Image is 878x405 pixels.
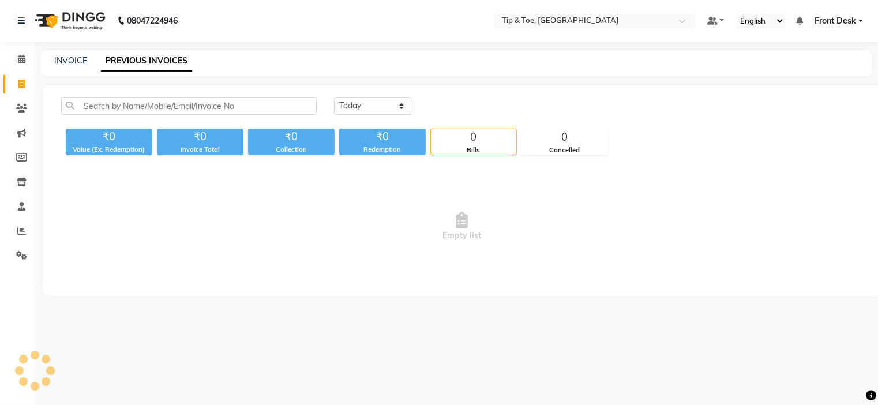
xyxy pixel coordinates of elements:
[157,145,243,155] div: Invoice Total
[66,145,152,155] div: Value (Ex. Redemption)
[61,97,317,115] input: Search by Name/Mobile/Email/Invoice No
[339,145,426,155] div: Redemption
[248,145,335,155] div: Collection
[54,55,87,66] a: INVOICE
[522,145,607,155] div: Cancelled
[248,129,335,145] div: ₹0
[29,5,108,37] img: logo
[339,129,426,145] div: ₹0
[522,129,607,145] div: 0
[431,145,516,155] div: Bills
[815,15,856,27] span: Front Desk
[61,169,862,284] span: Empty list
[66,129,152,145] div: ₹0
[127,5,178,37] b: 08047224946
[431,129,516,145] div: 0
[101,51,192,72] a: PREVIOUS INVOICES
[157,129,243,145] div: ₹0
